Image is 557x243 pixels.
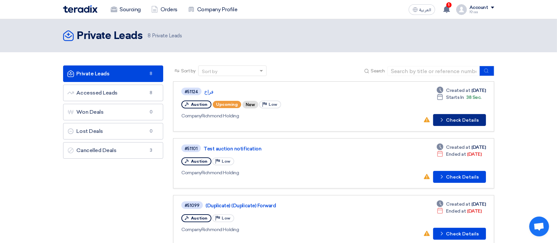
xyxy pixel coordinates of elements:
div: Open chat [529,217,549,236]
span: Created at [446,201,470,208]
div: [DATE] [437,144,486,151]
span: 3 [147,147,155,154]
span: Auction [191,159,207,164]
span: 38 Sec. [466,95,481,100]
span: Created at [446,87,470,94]
span: 0 [147,109,155,115]
div: Richmond Holding [181,226,372,233]
a: Cancelled Deals3 [63,142,164,159]
span: Company [181,113,202,119]
div: Sort by [202,68,217,75]
span: 1 [446,2,452,8]
span: Low [269,102,277,107]
div: #51099 [185,203,200,208]
span: 8 [147,70,155,77]
span: Private Leads [148,32,182,40]
img: Teradix logo [63,5,97,13]
span: [DATE] [445,151,481,158]
img: profile_test.png [456,4,467,15]
span: [DATE] [445,208,481,215]
span: Low [222,216,230,221]
div: #51124 [185,90,198,94]
span: Company [181,227,202,232]
div: New [242,101,258,108]
a: Accessed Leads8 [63,85,164,101]
span: العربية [419,8,431,12]
div: [DATE] [437,87,486,94]
a: (Duplicate) (Duplicate) Forward [205,203,371,209]
span: 0 [147,128,155,135]
a: Test auction notification [204,146,369,152]
span: Ended at [446,151,466,158]
a: Lost Deals0 [63,123,164,140]
div: [DATE] [437,201,486,208]
span: Starts In [446,95,464,100]
span: 8 [148,33,151,39]
span: 8 [147,90,155,96]
span: Low [222,159,230,164]
span: Auction [191,216,207,221]
a: Won Deals0 [63,104,164,120]
h2: Private Leads [77,29,143,43]
button: Check Details [433,171,486,183]
button: Check Details [433,228,486,240]
a: فراخ [204,89,369,95]
a: Sourcing [105,2,146,17]
a: Private Leads8 [63,65,164,82]
span: Created at [446,144,470,151]
button: العربية [409,4,435,15]
a: Company Profile [183,2,243,17]
div: Khaa [469,10,494,14]
span: Sort by [181,67,196,74]
button: Check Details [433,114,486,126]
span: Search [371,67,385,74]
div: Account [469,5,488,11]
a: Orders [146,2,183,17]
span: Company [181,170,202,176]
span: Ended at [446,208,466,215]
div: Richmond Holding [181,169,370,176]
span: Auction [191,102,207,107]
span: Upcoming [213,101,241,108]
input: Search by title or reference number [388,66,480,76]
div: #51101 [185,146,198,151]
div: Richmond Holding [181,112,371,119]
